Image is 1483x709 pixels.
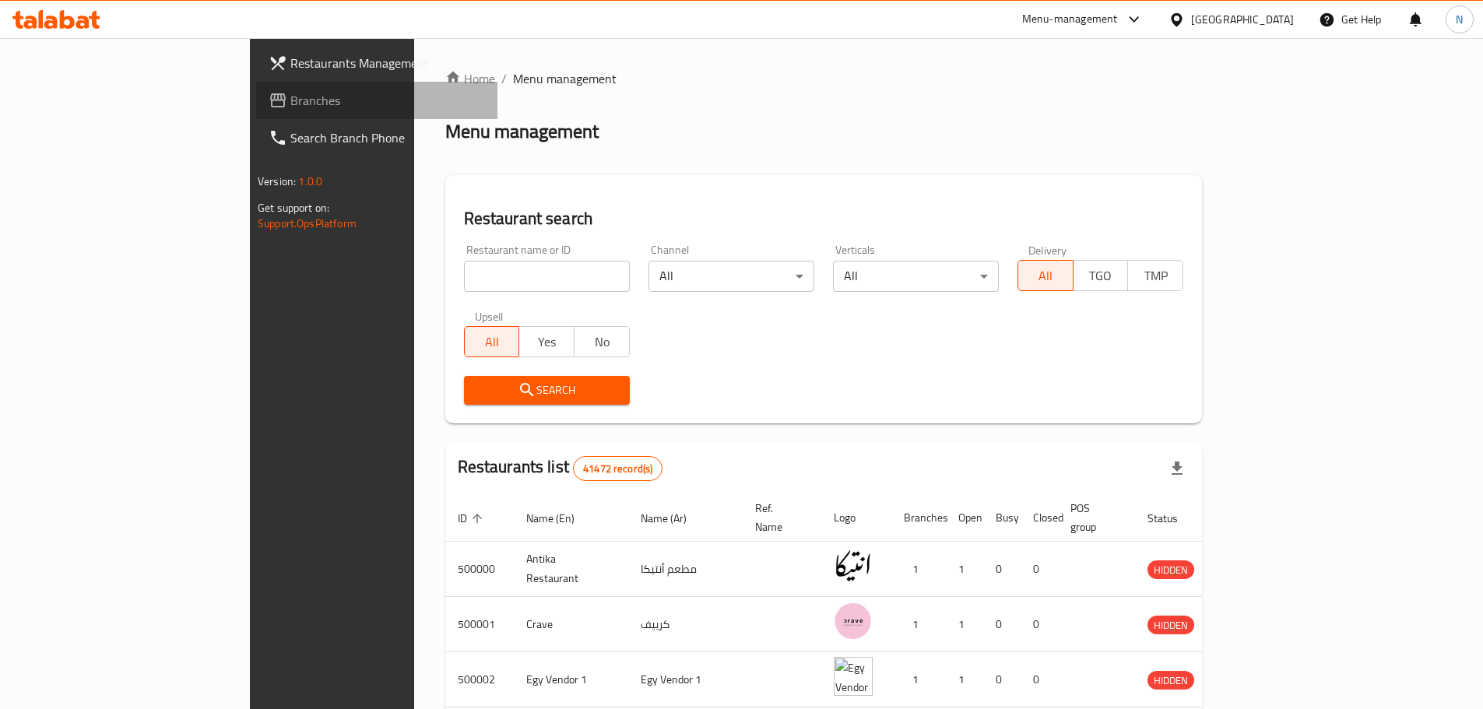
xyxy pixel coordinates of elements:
[471,331,514,353] span: All
[458,455,663,481] h2: Restaurants list
[445,69,1202,88] nav: breadcrumb
[983,494,1021,542] th: Busy
[476,381,617,400] span: Search
[1017,260,1074,291] button: All
[1147,560,1194,579] div: HIDDEN
[518,326,575,357] button: Yes
[891,494,946,542] th: Branches
[290,128,485,147] span: Search Branch Phone
[256,119,497,156] a: Search Branch Phone
[834,657,873,696] img: Egy Vendor 1
[834,602,873,641] img: Crave
[628,542,743,597] td: مطعم أنتيكا
[891,652,946,707] td: 1
[256,82,497,119] a: Branches
[464,207,1183,230] h2: Restaurant search
[475,311,504,321] label: Upsell
[983,542,1021,597] td: 0
[258,213,357,233] a: Support.OpsPlatform
[513,69,617,88] span: Menu management
[946,597,983,652] td: 1
[946,542,983,597] td: 1
[464,326,520,357] button: All
[464,376,630,405] button: Search
[258,171,296,191] span: Version:
[834,546,873,585] img: Antika Restaurant
[501,69,507,88] li: /
[514,652,628,707] td: Egy Vendor 1
[1021,542,1058,597] td: 0
[1456,11,1463,28] span: N
[1147,671,1194,690] div: HIDDEN
[641,509,707,528] span: Name (Ar)
[1021,494,1058,542] th: Closed
[514,597,628,652] td: Crave
[628,597,743,652] td: كرييف
[1073,260,1129,291] button: TGO
[946,652,983,707] td: 1
[648,261,814,292] div: All
[891,597,946,652] td: 1
[1147,616,1194,634] span: HIDDEN
[1070,499,1116,536] span: POS group
[290,91,485,110] span: Branches
[525,331,568,353] span: Yes
[1147,561,1194,579] span: HIDDEN
[1021,597,1058,652] td: 0
[256,44,497,82] a: Restaurants Management
[514,542,628,597] td: Antika Restaurant
[573,456,662,481] div: Total records count
[464,261,630,292] input: Search for restaurant name or ID..
[755,499,803,536] span: Ref. Name
[946,494,983,542] th: Open
[1080,265,1123,287] span: TGO
[628,652,743,707] td: Egy Vendor 1
[445,119,599,144] h2: Menu management
[458,509,487,528] span: ID
[1191,11,1294,28] div: [GEOGRAPHIC_DATA]
[526,509,595,528] span: Name (En)
[298,171,322,191] span: 1.0.0
[821,494,891,542] th: Logo
[574,326,630,357] button: No
[290,54,485,72] span: Restaurants Management
[983,597,1021,652] td: 0
[258,198,329,218] span: Get support on:
[891,542,946,597] td: 1
[833,261,999,292] div: All
[983,652,1021,707] td: 0
[1147,509,1198,528] span: Status
[581,331,624,353] span: No
[1147,672,1194,690] span: HIDDEN
[1158,450,1196,487] div: Export file
[1021,652,1058,707] td: 0
[1028,244,1067,255] label: Delivery
[1022,10,1118,29] div: Menu-management
[1127,260,1183,291] button: TMP
[574,462,662,476] span: 41472 record(s)
[1024,265,1067,287] span: All
[1134,265,1177,287] span: TMP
